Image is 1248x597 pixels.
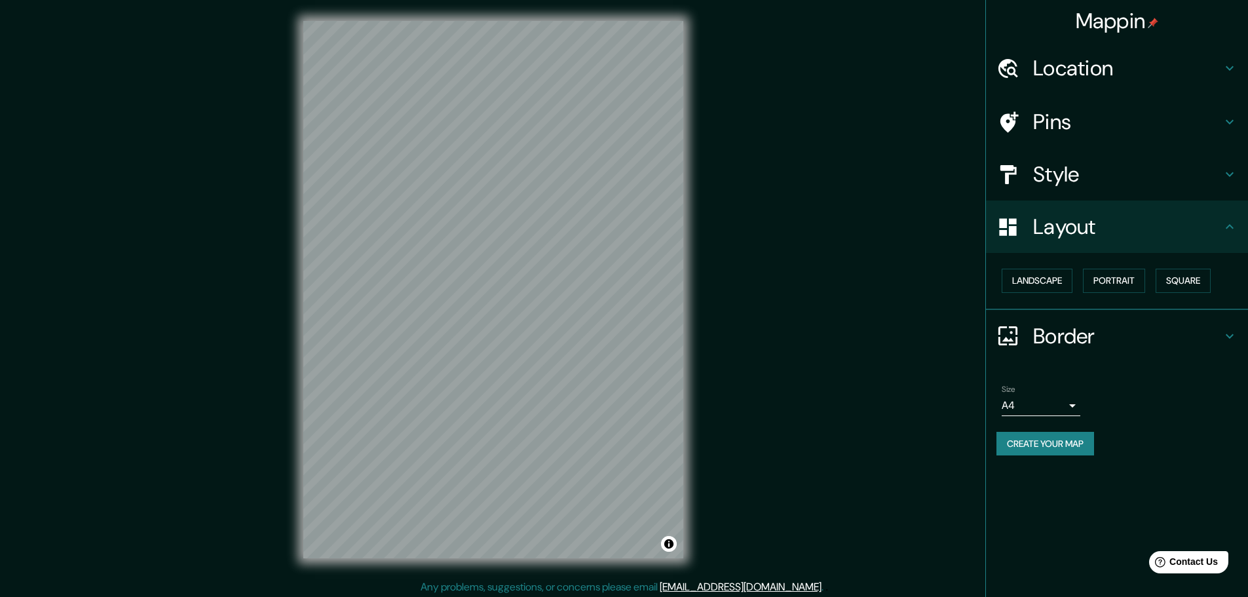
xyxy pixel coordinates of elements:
[1156,269,1211,293] button: Square
[303,21,683,558] canvas: Map
[1148,18,1158,28] img: pin-icon.png
[1002,269,1072,293] button: Landscape
[661,536,677,552] button: Toggle attribution
[1083,269,1145,293] button: Portrait
[823,579,825,595] div: .
[1002,383,1015,395] label: Size
[660,580,822,594] a: [EMAIL_ADDRESS][DOMAIN_NAME]
[1002,395,1080,416] div: A4
[996,432,1094,456] button: Create your map
[1033,323,1222,349] h4: Border
[986,201,1248,253] div: Layout
[986,96,1248,148] div: Pins
[986,148,1248,201] div: Style
[1033,214,1222,240] h4: Layout
[1076,8,1159,34] h4: Mappin
[1033,55,1222,81] h4: Location
[1033,161,1222,187] h4: Style
[825,579,828,595] div: .
[1033,109,1222,135] h4: Pins
[421,579,823,595] p: Any problems, suggestions, or concerns please email .
[986,42,1248,94] div: Location
[986,310,1248,362] div: Border
[1131,546,1234,583] iframe: Help widget launcher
